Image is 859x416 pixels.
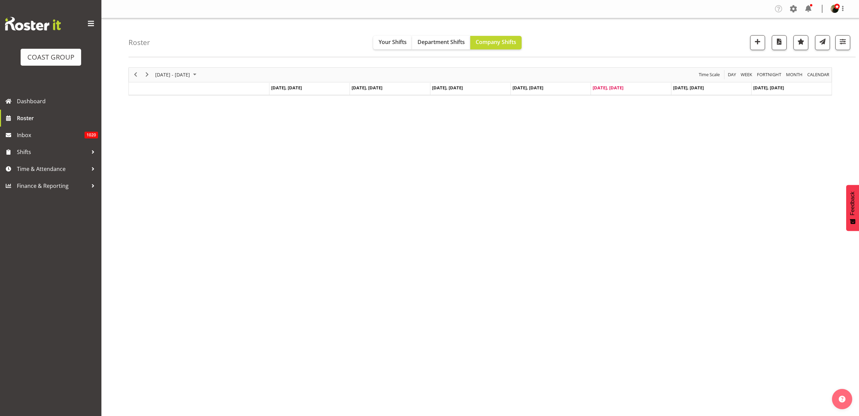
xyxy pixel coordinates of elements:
span: Fortnight [756,70,782,79]
button: Timeline Month [785,70,804,79]
span: Inbox [17,130,85,140]
span: Week [740,70,753,79]
span: Shifts [17,147,88,157]
button: Fortnight [756,70,783,79]
img: help-xxl-2.png [839,396,845,402]
span: [DATE], [DATE] [352,85,382,91]
span: Finance & Reporting [17,181,88,191]
button: Filter Shifts [835,35,850,50]
div: next period [141,68,153,82]
button: Timeline Day [727,70,737,79]
button: Department Shifts [412,36,470,49]
button: Add a new shift [750,35,765,50]
span: [DATE], [DATE] [753,85,784,91]
span: Dashboard [17,96,98,106]
span: Company Shifts [476,38,516,46]
button: Download a PDF of the roster according to the set date range. [772,35,787,50]
button: Feedback - Show survey [846,185,859,231]
button: Next [143,70,152,79]
button: Previous [131,70,140,79]
span: Roster [17,113,98,123]
span: Month [785,70,803,79]
button: Your Shifts [373,36,412,49]
span: [DATE] - [DATE] [154,70,191,79]
span: [DATE], [DATE] [271,85,302,91]
h4: Roster [128,39,150,46]
span: Your Shifts [379,38,407,46]
button: October 2025 [154,70,199,79]
span: Feedback [850,192,856,215]
div: Timeline Week of October 3, 2025 [128,67,832,95]
span: [DATE], [DATE] [432,85,463,91]
div: previous period [130,68,141,82]
span: 1020 [85,132,98,138]
span: [DATE], [DATE] [512,85,543,91]
button: Month [806,70,831,79]
button: Timeline Week [740,70,754,79]
span: Department Shifts [417,38,465,46]
button: Send a list of all shifts for the selected filtered period to all rostered employees. [815,35,830,50]
span: calendar [807,70,830,79]
span: Time & Attendance [17,164,88,174]
span: [DATE], [DATE] [673,85,704,91]
button: Company Shifts [470,36,522,49]
span: Day [727,70,737,79]
img: micah-hetrick73ebaf9e9aacd948a3fc464753b70555.png [831,5,839,13]
span: [DATE], [DATE] [593,85,623,91]
div: COAST GROUP [27,52,74,62]
div: Sep 29 - Oct 05, 2025 [153,68,200,82]
img: Rosterit website logo [5,17,61,30]
button: Time Scale [698,70,721,79]
button: Highlight an important date within the roster. [793,35,808,50]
